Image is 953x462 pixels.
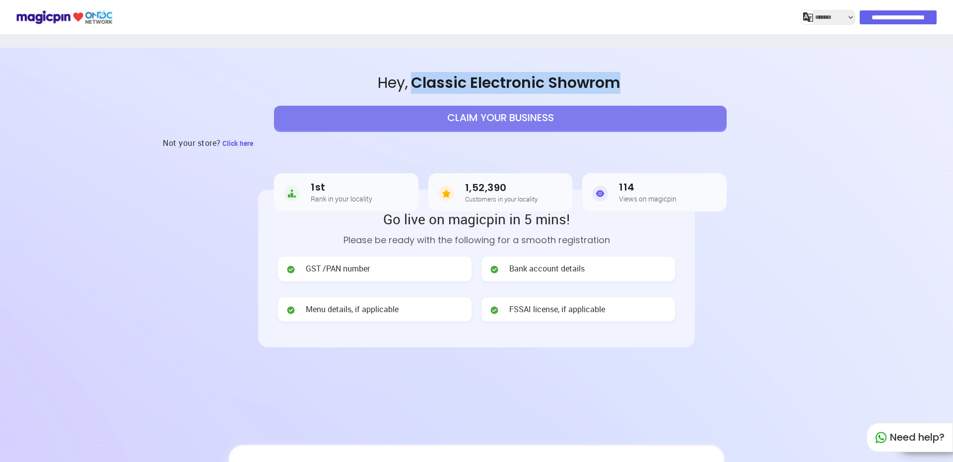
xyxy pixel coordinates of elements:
img: ondc-logo-new-small.8a59708e.svg [16,8,113,26]
img: check [489,264,499,274]
p: Please be ready with the following for a smooth registration [278,233,675,247]
span: Classic Electronic Showrom [408,72,623,93]
span: Menu details, if applicable [306,304,399,315]
span: FSSAI license, if applicable [509,304,605,315]
img: Views [592,184,608,203]
h3: 1,52,390 [465,182,538,194]
h3: 114 [619,182,677,193]
img: check [286,305,296,315]
img: check [489,305,499,315]
img: Rank [284,184,300,203]
span: Click here [222,138,253,148]
h3: 1st [311,182,372,193]
h5: Rank in your locality [311,195,372,202]
div: Need help? [867,423,953,452]
h2: Go live on magicpin in 5 mins! [278,209,675,228]
span: GST /PAN number [306,263,370,274]
img: j2MGCQAAAABJRU5ErkJggg== [803,12,813,22]
h5: Views on magicpin [619,195,677,202]
span: Hey , [48,72,953,94]
img: whatapp_green.7240e66a.svg [875,432,887,444]
button: CLAIM YOUR BUSINESS [274,106,727,131]
span: Bank account details [509,263,585,274]
h5: Customers in your locality [465,196,538,202]
img: Customers [438,184,454,203]
h3: Not your store? [163,131,221,155]
img: check [286,264,296,274]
